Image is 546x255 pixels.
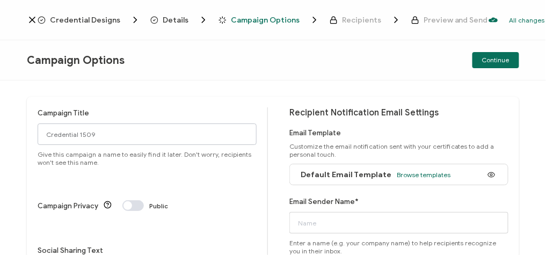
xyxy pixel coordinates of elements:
[27,54,125,67] span: Campaign Options
[163,16,188,24] span: Details
[38,246,103,254] label: Social Sharing Text
[149,202,168,210] span: Public
[482,57,509,63] span: Continue
[38,202,98,210] label: Campaign Privacy
[411,16,488,24] span: Preview and Send
[397,171,450,179] span: Browse templates
[38,109,89,117] label: Campaign Title
[231,16,300,24] span: Campaign Options
[289,198,359,206] label: Email Sender Name*
[472,52,519,68] button: Continue
[289,142,508,158] span: Customize the email notification sent with your certificates to add a personal touch.
[289,239,508,255] span: Enter a name (e.g. your company name) to help recipients recognize you in their inbox.
[150,14,209,25] span: Details
[38,14,141,25] span: Credential Designs
[424,16,488,24] span: Preview and Send
[38,14,488,25] div: Breadcrumb
[38,150,257,166] span: Give this campaign a name to easily find it later. Don't worry, recipients won't see this name.
[219,14,320,25] span: Campaign Options
[289,107,439,118] span: Recipient Notification Email Settings
[38,123,257,145] input: Campaign Options
[492,203,546,255] iframe: Chat Widget
[289,129,341,137] label: Email Template
[301,170,391,179] span: Default Email Template
[330,14,402,25] span: Recipients
[289,212,508,234] input: Name
[50,16,120,24] span: Credential Designs
[342,16,381,24] span: Recipients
